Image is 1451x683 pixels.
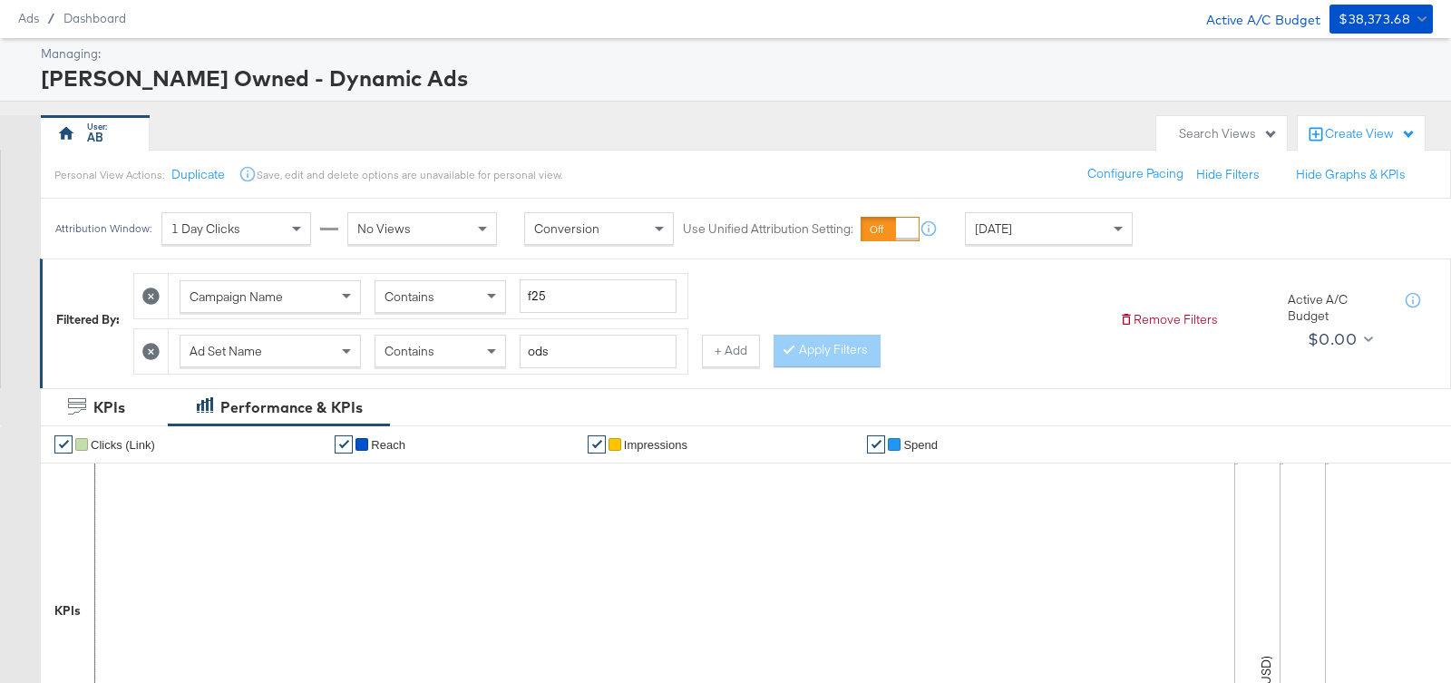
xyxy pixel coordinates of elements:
div: Filtered By: [56,311,120,328]
span: Campaign Name [190,288,283,305]
button: Duplicate [171,166,225,183]
span: Conversion [534,220,599,237]
div: $0.00 [1308,326,1357,353]
input: Enter a search term [520,335,677,368]
span: Clicks (Link) [91,438,155,452]
div: Personal View Actions: [54,168,164,182]
div: Performance & KPIs [220,397,363,418]
div: Create View [1325,125,1416,143]
a: ✔ [588,435,606,454]
span: / [39,11,63,25]
button: Remove Filters [1119,311,1218,328]
div: $38,373.68 [1339,8,1410,31]
span: [DATE] [975,220,1012,237]
input: Enter a search term [520,279,677,313]
div: [PERSON_NAME] Owned - Dynamic Ads [41,63,1428,93]
span: Reach [371,438,405,452]
span: Spend [903,438,938,452]
div: Search Views [1179,125,1278,142]
button: + Add [702,335,760,367]
a: ✔ [335,435,353,454]
div: Attribution Window: [54,222,152,235]
span: Contains [385,343,434,359]
span: Ad Set Name [190,343,262,359]
span: No Views [357,220,411,237]
div: AB [87,129,103,146]
div: Active A/C Budget [1187,5,1320,32]
span: Ads [18,11,39,25]
div: Save, edit and delete options are unavailable for personal view. [257,168,562,182]
button: Hide Filters [1196,166,1260,183]
button: Hide Graphs & KPIs [1296,166,1406,183]
button: Configure Pacing [1075,158,1196,190]
span: Impressions [624,438,687,452]
label: Use Unified Attribution Setting: [683,220,853,238]
span: 1 Day Clicks [171,220,240,237]
div: Active A/C Budget [1288,291,1388,325]
div: Managing: [41,45,1428,63]
div: KPIs [54,602,81,620]
button: $0.00 [1300,325,1378,354]
a: ✔ [867,435,885,454]
a: ✔ [54,435,73,454]
div: KPIs [93,397,125,418]
span: Contains [385,288,434,305]
a: Dashboard [63,11,126,25]
button: $38,373.68 [1329,5,1433,34]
